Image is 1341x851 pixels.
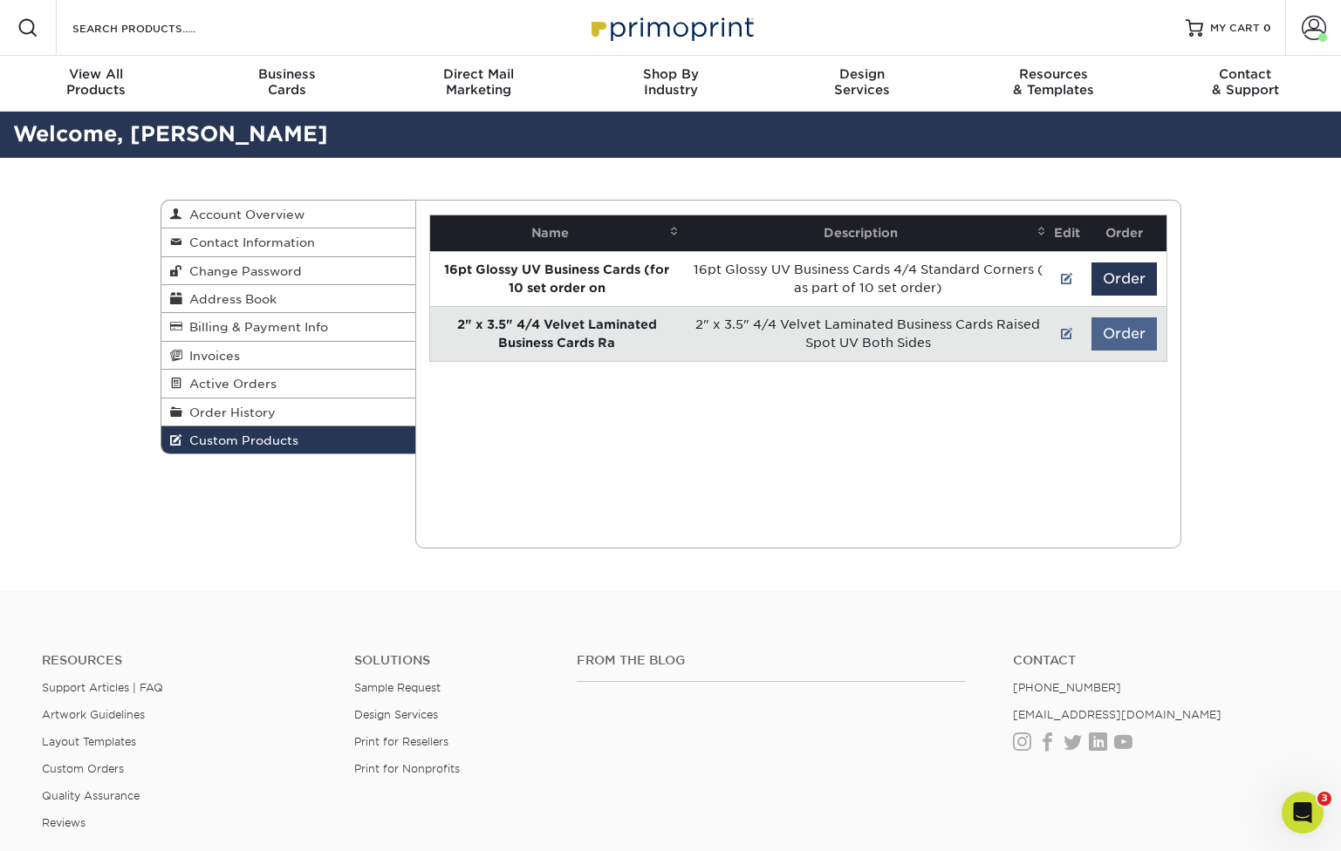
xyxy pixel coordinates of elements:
span: Custom Products [182,433,298,447]
div: Matthew says… [14,502,335,542]
button: Start recording [111,571,125,585]
button: Gif picker [55,571,69,585]
div: Services [766,66,958,98]
div: joined the conversation [75,180,298,195]
div: [DATE] [14,100,335,124]
a: Address Book [161,285,416,313]
a: Sample Request [354,681,441,694]
p: The team can also help [85,22,217,39]
div: Matthew says… [14,324,335,381]
span: Design [766,66,958,82]
th: Edit [1051,215,1083,251]
a: [PHONE_NUMBER] [1013,681,1121,694]
button: Send a message… [298,564,327,592]
img: Profile image for Erica [52,179,70,196]
button: Home [273,7,306,40]
img: Profile image for Operator [50,10,78,37]
iframe: Intercom live chat [1282,792,1324,834]
div: Matthew says… [14,268,335,324]
span: Direct Mail [383,66,575,82]
strong: 2" x 3.5" 4/4 Velvet Laminated Business Cards Ra [457,317,657,350]
td: 16pt Glossy UV Business Cards 4/4 Standard Corners ( as part of 10 set order) [684,251,1052,306]
span: MY CART [1210,21,1260,36]
div: I need two sets of the velvet laminated cards with raised sot UV on both sides [77,392,321,426]
button: Upload attachment [83,571,97,585]
div: Close [306,7,338,38]
strong: 16pt Glossy UV Business Cards (for 10 set order on [444,262,669,295]
h4: Resources [42,653,328,668]
div: Erica says… [14,451,335,503]
a: Account Overview [161,201,416,228]
a: BusinessCards [192,56,384,112]
div: it says I need to contact you to place the order? [77,335,321,369]
b: [PERSON_NAME] [75,181,173,194]
div: Erica says… [14,216,335,269]
span: Active Orders [182,377,277,391]
div: I need two sets of the velvet laminated cards with raised sot UV on both sides [63,382,335,437]
a: Layout Templates [42,735,136,748]
div: hello [291,134,321,152]
span: Account Overview [182,208,304,221]
img: Primoprint [584,9,758,46]
span: Contact [1149,66,1341,82]
a: Shop ByIndustry [575,56,767,112]
span: Contact Information [182,235,315,249]
td: 2" x 3.5" 4/4 Velvet Laminated Business Cards Raised Spot UV Both Sides [684,306,1052,361]
div: it says I need to contact you to place the order? [63,324,335,379]
a: Contact Information [161,228,416,256]
div: Please give me one moment to review [28,461,263,479]
a: Invoices [161,342,416,370]
span: Billing & Payment Info [182,320,328,334]
span: Invoices [182,349,240,363]
a: Contact [1013,653,1299,668]
span: Address Book [182,292,277,306]
h1: Operator [85,9,147,22]
span: Business [192,66,384,82]
div: & Templates [958,66,1150,98]
span: Change Password [182,264,302,278]
a: Support Articles | FAQ [42,681,163,694]
span: Shop By [575,66,767,82]
a: Change Password [161,257,416,285]
a: Order History [161,398,416,426]
h4: Solutions [354,653,551,668]
div: I need to place an order for Raised UV Business Cards [77,278,321,312]
span: Resources [958,66,1150,82]
div: I need to place an order for Raised UV Business Cards [63,268,335,323]
div: two different sets/desings of 1000 [99,502,335,541]
h4: From the Blog [577,653,967,668]
div: Please give me one moment to review [14,451,277,489]
a: [EMAIL_ADDRESS][DOMAIN_NAME] [1013,708,1221,721]
th: Description [684,215,1052,251]
div: Cards [192,66,384,98]
div: Industry [575,66,767,98]
div: & Support [1149,66,1341,98]
div: two different sets/desings of 1000 [113,513,321,530]
button: go back [11,7,44,40]
div: Matthew says… [14,124,335,176]
a: DesignServices [766,56,958,112]
a: Print for Resellers [354,735,448,748]
div: Hi [PERSON_NAME], happy to help [14,216,252,255]
input: SEARCH PRODUCTS..... [71,17,241,38]
div: Erica says… [14,176,335,216]
div: hello [277,124,335,162]
a: Direct MailMarketing [383,56,575,112]
a: Artwork Guidelines [42,708,145,721]
button: Emoji picker [27,571,41,585]
button: Order [1091,262,1157,296]
a: Design Services [354,708,438,721]
a: Active Orders [161,370,416,398]
a: Custom Products [161,426,416,453]
button: Order [1091,317,1157,351]
div: Marketing [383,66,575,98]
th: Order [1083,215,1166,251]
div: Hi [PERSON_NAME], happy to help [28,227,238,244]
div: Matthew says… [14,382,335,451]
a: Billing & Payment Info [161,313,416,341]
span: 3 [1317,792,1331,806]
th: Name [430,215,684,251]
a: Custom Orders [42,762,124,775]
span: 0 [1263,22,1271,34]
